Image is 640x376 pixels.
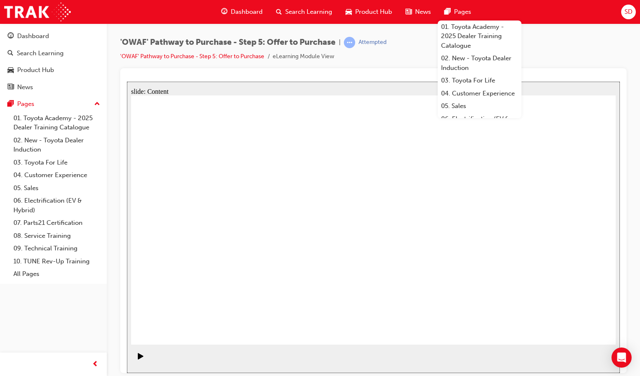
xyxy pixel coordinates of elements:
[3,62,103,78] a: Product Hub
[8,84,14,91] span: news-icon
[10,229,103,242] a: 08. Service Training
[120,53,264,60] a: 'OWAF' Pathway to Purchase - Step 5: Offer to Purchase
[438,113,521,135] a: 06. Electrification (EV & Hybrid)
[4,3,71,21] img: Trak
[10,182,103,195] a: 05. Sales
[4,264,18,291] div: playback controls
[221,7,227,17] span: guage-icon
[438,87,521,100] a: 04. Customer Experience
[3,96,103,112] button: Pages
[625,7,632,17] span: SD
[17,49,64,58] div: Search Learning
[8,33,14,40] span: guage-icon
[4,271,18,285] button: Play (Ctrl+Alt+P)
[438,100,521,113] a: 05. Sales
[339,3,399,21] a: car-iconProduct Hub
[415,7,431,17] span: News
[10,216,103,229] a: 07. Parts21 Certification
[92,359,98,370] span: prev-icon
[3,27,103,96] button: DashboardSearch LearningProduct HubNews
[120,38,335,47] span: 'OWAF' Pathway to Purchase - Step 5: Offer to Purchase
[454,7,471,17] span: Pages
[355,7,392,17] span: Product Hub
[8,50,13,57] span: search-icon
[10,134,103,156] a: 02. New - Toyota Dealer Induction
[276,7,282,17] span: search-icon
[405,7,412,17] span: news-icon
[17,31,49,41] div: Dashboard
[231,7,263,17] span: Dashboard
[10,255,103,268] a: 10. TUNE Rev-Up Training
[621,5,636,19] button: SD
[3,46,103,61] a: Search Learning
[10,169,103,182] a: 04. Customer Experience
[3,28,103,44] a: Dashboard
[346,7,352,17] span: car-icon
[438,52,521,74] a: 02. New - Toyota Dealer Induction
[10,156,103,169] a: 03. Toyota For Life
[399,3,438,21] a: news-iconNews
[8,67,14,74] span: car-icon
[273,52,334,62] li: eLearning Module View
[10,268,103,281] a: All Pages
[438,3,478,21] a: pages-iconPages
[359,39,387,46] div: Attempted
[94,99,100,110] span: up-icon
[438,74,521,87] a: 03. Toyota For Life
[10,242,103,255] a: 09. Technical Training
[17,82,33,92] div: News
[10,112,103,134] a: 01. Toyota Academy - 2025 Dealer Training Catalogue
[10,194,103,216] a: 06. Electrification (EV & Hybrid)
[344,37,355,48] span: learningRecordVerb_ATTEMPT-icon
[444,7,451,17] span: pages-icon
[269,3,339,21] a: search-iconSearch Learning
[8,100,14,108] span: pages-icon
[17,99,34,109] div: Pages
[438,21,521,52] a: 01. Toyota Academy - 2025 Dealer Training Catalogue
[3,80,103,95] a: News
[339,38,341,47] span: |
[612,348,632,368] div: Open Intercom Messenger
[17,65,54,75] div: Product Hub
[214,3,269,21] a: guage-iconDashboard
[285,7,332,17] span: Search Learning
